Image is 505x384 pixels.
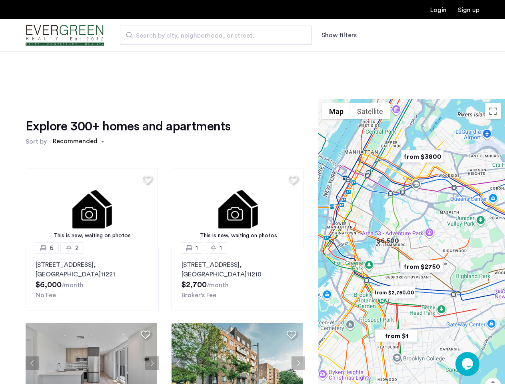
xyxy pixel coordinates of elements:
[120,26,312,45] input: Apartment Search
[177,232,300,240] div: This is new, waiting on photos
[50,243,54,253] span: 6
[291,356,305,370] button: Next apartment
[49,134,109,149] ng-select: sort-apartment
[136,31,289,40] span: Search by city, neighborhood, or street.
[36,281,62,289] span: $6,000
[207,282,229,288] sub: /month
[196,243,198,253] span: 1
[182,281,207,289] span: $2,700
[52,136,98,148] div: Recommended
[26,20,104,50] img: logo
[26,118,230,134] h1: Explore 300+ homes and apartments
[369,284,419,302] div: from $2,750.00
[398,148,447,166] div: from $3800
[31,232,154,240] div: This is new, waiting on photos
[172,248,305,310] a: 11[STREET_ADDRESS], [GEOGRAPHIC_DATA]11210Broker's Fee
[173,168,304,248] img: 2.gif
[397,258,446,276] div: from $2750
[27,168,158,248] a: This is new, waiting on photos
[75,243,79,253] span: 2
[145,356,159,370] button: Next apartment
[26,248,159,310] a: 62[STREET_ADDRESS], [GEOGRAPHIC_DATA]11221No Fee
[27,168,158,248] img: 2.gif
[26,137,47,146] label: Sort by
[62,282,84,288] sub: /month
[220,243,222,253] span: 1
[173,168,304,248] a: This is new, waiting on photos
[430,7,447,13] a: Login
[172,356,185,370] button: Previous apartment
[322,103,350,119] button: Show street map
[350,103,390,119] button: Show satellite imagery
[458,7,479,13] a: Registration
[455,352,481,376] iframe: chat widget
[372,327,421,345] div: from $1
[182,292,216,298] span: Broker's Fee
[485,103,501,119] button: Toggle fullscreen view
[26,356,39,370] button: Previous apartment
[26,20,104,50] a: Cazamio Logo
[321,30,357,40] button: Show or hide filters
[36,292,56,298] span: No Fee
[182,260,295,279] p: [STREET_ADDRESS] 11210
[36,260,149,279] p: [STREET_ADDRESS] 11221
